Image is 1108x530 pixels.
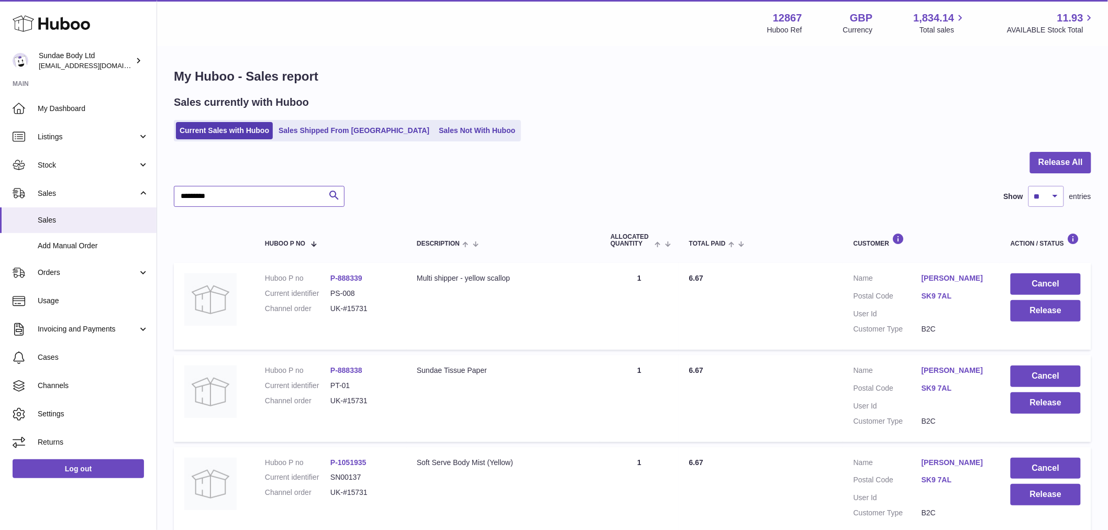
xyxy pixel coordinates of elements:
dt: Current identifier [265,289,330,299]
span: Settings [38,409,149,419]
span: Add Manual Order [38,241,149,251]
td: 1 [600,355,679,442]
dd: PT-01 [330,381,396,391]
div: Huboo Ref [767,25,802,35]
dd: B2C [922,508,990,518]
dt: Postal Code [854,383,922,396]
div: Customer [854,233,990,247]
dt: Name [854,458,922,470]
dt: User Id [854,401,922,411]
dt: Name [854,366,922,378]
div: Soft Serve Body Mist (Yellow) [417,458,590,468]
dt: Huboo P no [265,366,330,376]
span: Cases [38,352,149,362]
dd: UK-#15731 [330,488,396,498]
dd: PS-008 [330,289,396,299]
dd: B2C [922,324,990,334]
span: Channels [38,381,149,391]
dt: Channel order [265,396,330,406]
dt: User Id [854,309,922,319]
span: 1,834.14 [914,11,955,25]
a: P-888338 [330,366,362,374]
span: Description [417,240,460,247]
span: My Dashboard [38,104,149,114]
span: 6.67 [689,366,703,374]
a: [PERSON_NAME] [922,273,990,283]
td: 1 [600,263,679,350]
button: Release All [1030,152,1091,173]
img: no-photo.jpg [184,458,237,510]
dt: Name [854,273,922,286]
a: P-1051935 [330,458,367,467]
a: SK9 7AL [922,475,990,485]
img: no-photo.jpg [184,366,237,418]
span: Invoicing and Payments [38,324,138,334]
button: Release [1011,392,1081,414]
a: Sales Shipped From [GEOGRAPHIC_DATA] [275,122,433,139]
dd: SN00137 [330,472,396,482]
strong: 12867 [773,11,802,25]
dt: Postal Code [854,291,922,304]
span: Listings [38,132,138,142]
h2: Sales currently with Huboo [174,95,309,109]
span: Sales [38,215,149,225]
img: no-photo.jpg [184,273,237,326]
button: Cancel [1011,366,1081,387]
a: 11.93 AVAILABLE Stock Total [1007,11,1095,35]
span: 6.67 [689,458,703,467]
a: [PERSON_NAME] [922,366,990,376]
span: Stock [38,160,138,170]
dt: User Id [854,493,922,503]
a: 1,834.14 Total sales [914,11,967,35]
dt: Customer Type [854,324,922,334]
dt: Channel order [265,304,330,314]
span: Orders [38,268,138,278]
div: Sundae Tissue Paper [417,366,590,376]
button: Release [1011,484,1081,505]
label: Show [1004,192,1023,202]
button: Release [1011,300,1081,322]
a: SK9 7AL [922,291,990,301]
span: Sales [38,189,138,198]
span: 11.93 [1057,11,1083,25]
dt: Huboo P no [265,458,330,468]
dt: Huboo P no [265,273,330,283]
div: Multi shipper - yellow scallop [417,273,590,283]
dt: Current identifier [265,381,330,391]
span: Returns [38,437,149,447]
a: Current Sales with Huboo [176,122,273,139]
dd: B2C [922,416,990,426]
span: Usage [38,296,149,306]
span: Total paid [689,240,726,247]
button: Cancel [1011,458,1081,479]
button: Cancel [1011,273,1081,295]
dd: UK-#15731 [330,396,396,406]
dt: Customer Type [854,508,922,518]
span: ALLOCATED Quantity [611,234,652,247]
div: Action / Status [1011,233,1081,247]
span: entries [1069,192,1091,202]
div: Sundae Body Ltd [39,51,133,71]
img: internalAdmin-12867@internal.huboo.com [13,53,28,69]
a: [PERSON_NAME] [922,458,990,468]
a: SK9 7AL [922,383,990,393]
strong: GBP [850,11,872,25]
span: [EMAIL_ADDRESS][DOMAIN_NAME] [39,61,154,70]
span: Total sales [919,25,966,35]
dt: Customer Type [854,416,922,426]
span: Huboo P no [265,240,305,247]
a: Sales Not With Huboo [435,122,519,139]
span: AVAILABLE Stock Total [1007,25,1095,35]
dd: UK-#15731 [330,304,396,314]
h1: My Huboo - Sales report [174,68,1091,85]
div: Currency [843,25,873,35]
a: P-888339 [330,274,362,282]
dt: Current identifier [265,472,330,482]
span: 6.67 [689,274,703,282]
a: Log out [13,459,144,478]
dt: Channel order [265,488,330,498]
dt: Postal Code [854,475,922,488]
